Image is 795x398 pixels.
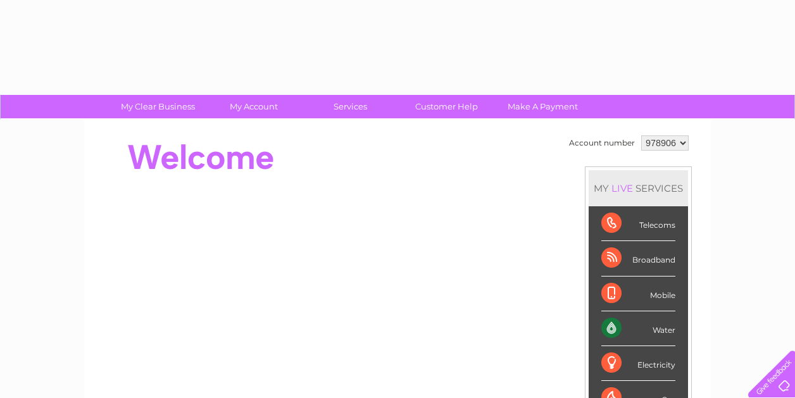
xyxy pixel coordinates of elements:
[106,95,210,118] a: My Clear Business
[601,241,675,276] div: Broadband
[491,95,595,118] a: Make A Payment
[298,95,403,118] a: Services
[601,277,675,311] div: Mobile
[601,346,675,381] div: Electricity
[601,206,675,241] div: Telecoms
[202,95,306,118] a: My Account
[394,95,499,118] a: Customer Help
[601,311,675,346] div: Water
[589,170,688,206] div: MY SERVICES
[609,182,635,194] div: LIVE
[566,132,638,154] td: Account number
